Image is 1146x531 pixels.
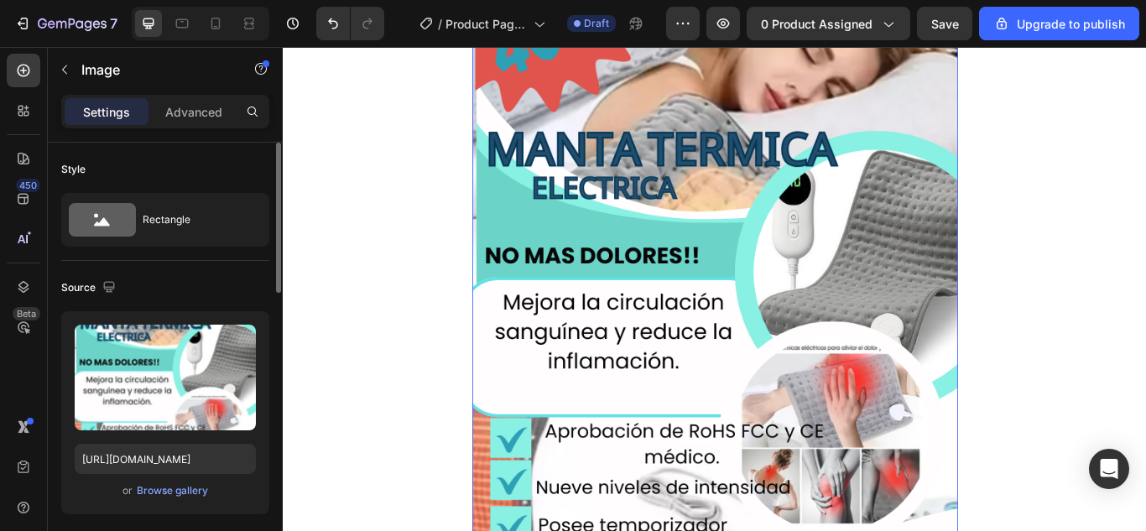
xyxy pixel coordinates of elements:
[316,7,384,40] div: Undo/Redo
[445,15,527,33] span: Product Page - [DATE] 16:07:50
[16,179,40,192] div: 450
[136,482,209,499] button: Browse gallery
[7,7,125,40] button: 7
[931,17,959,31] span: Save
[143,200,245,239] div: Rectangle
[75,444,256,474] input: https://example.com/image.jpg
[993,15,1125,33] div: Upgrade to publish
[584,16,609,31] span: Draft
[761,15,873,33] span: 0 product assigned
[61,162,86,177] div: Style
[747,7,910,40] button: 0 product assigned
[61,277,119,299] div: Source
[122,481,133,501] span: or
[13,307,40,320] div: Beta
[81,60,224,80] p: Image
[165,103,222,121] p: Advanced
[75,325,256,430] img: preview-image
[110,13,117,34] p: 7
[917,7,972,40] button: Save
[283,47,1146,531] iframe: Design area
[83,103,130,121] p: Settings
[438,15,442,33] span: /
[1089,449,1129,489] div: Open Intercom Messenger
[137,483,208,498] div: Browse gallery
[979,7,1139,40] button: Upgrade to publish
